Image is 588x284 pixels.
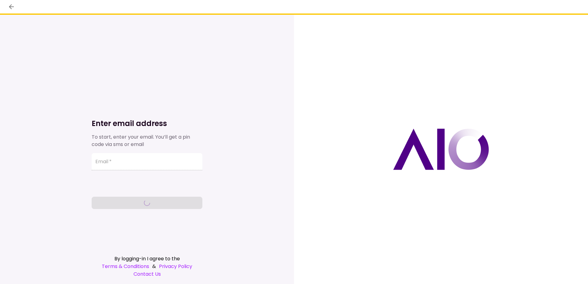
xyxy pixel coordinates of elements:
[102,262,149,270] a: Terms & Conditions
[6,2,17,12] button: back
[92,255,202,262] div: By logging-in I agree to the
[92,262,202,270] div: &
[159,262,192,270] a: Privacy Policy
[92,270,202,278] a: Contact Us
[92,133,202,148] div: To start, enter your email. You’ll get a pin code via sms or email
[92,119,202,128] h1: Enter email address
[393,128,489,170] img: AIO logo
